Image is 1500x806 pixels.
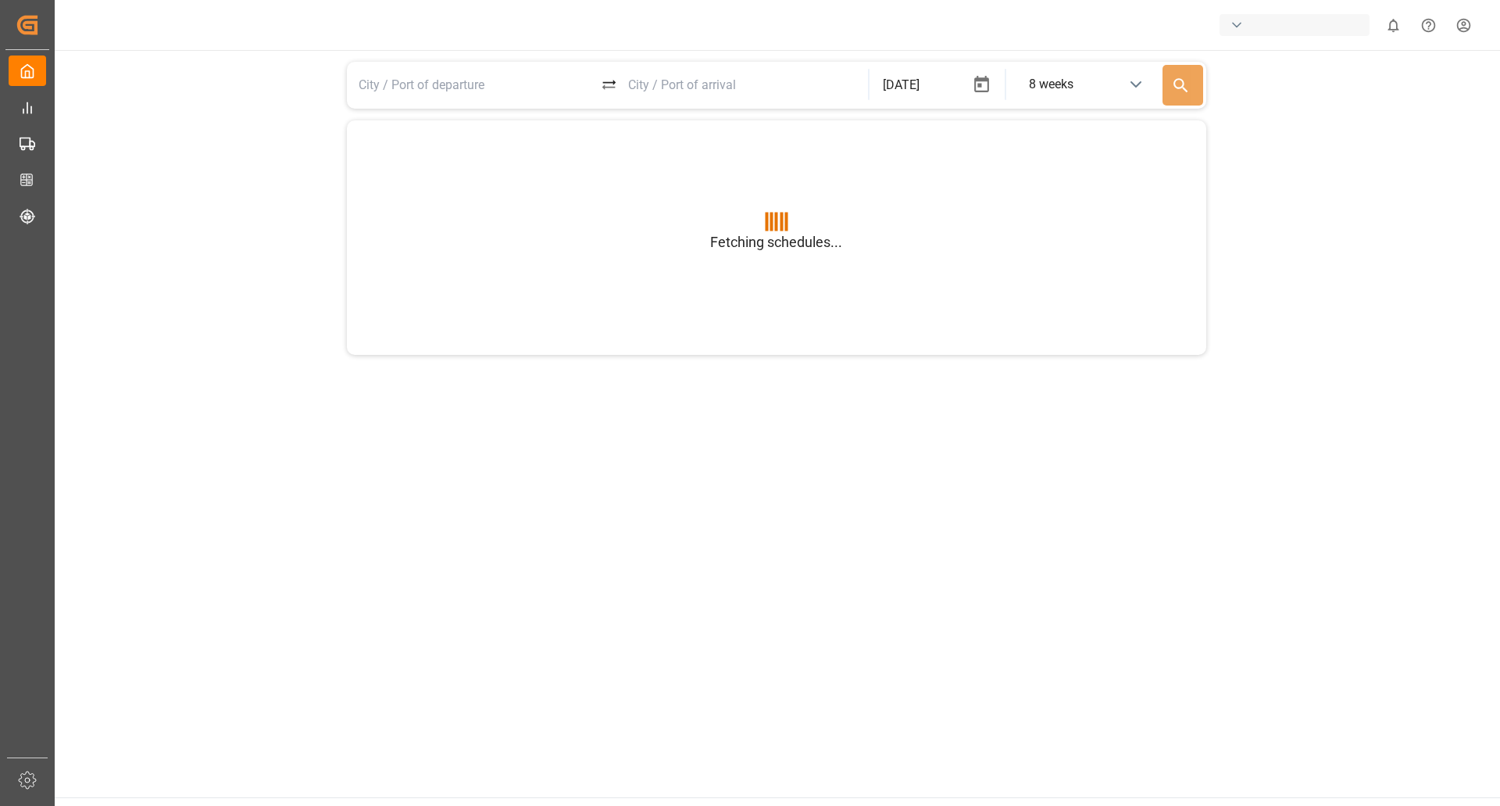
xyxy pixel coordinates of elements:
button: Help Center [1411,8,1446,43]
input: City / Port of arrival [619,65,865,104]
input: City / Port of departure [350,65,596,104]
button: Search [1162,65,1203,106]
div: 8 weeks [1029,75,1073,94]
button: show 0 new notifications [1376,8,1411,43]
p: Fetching schedules... [710,231,842,253]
